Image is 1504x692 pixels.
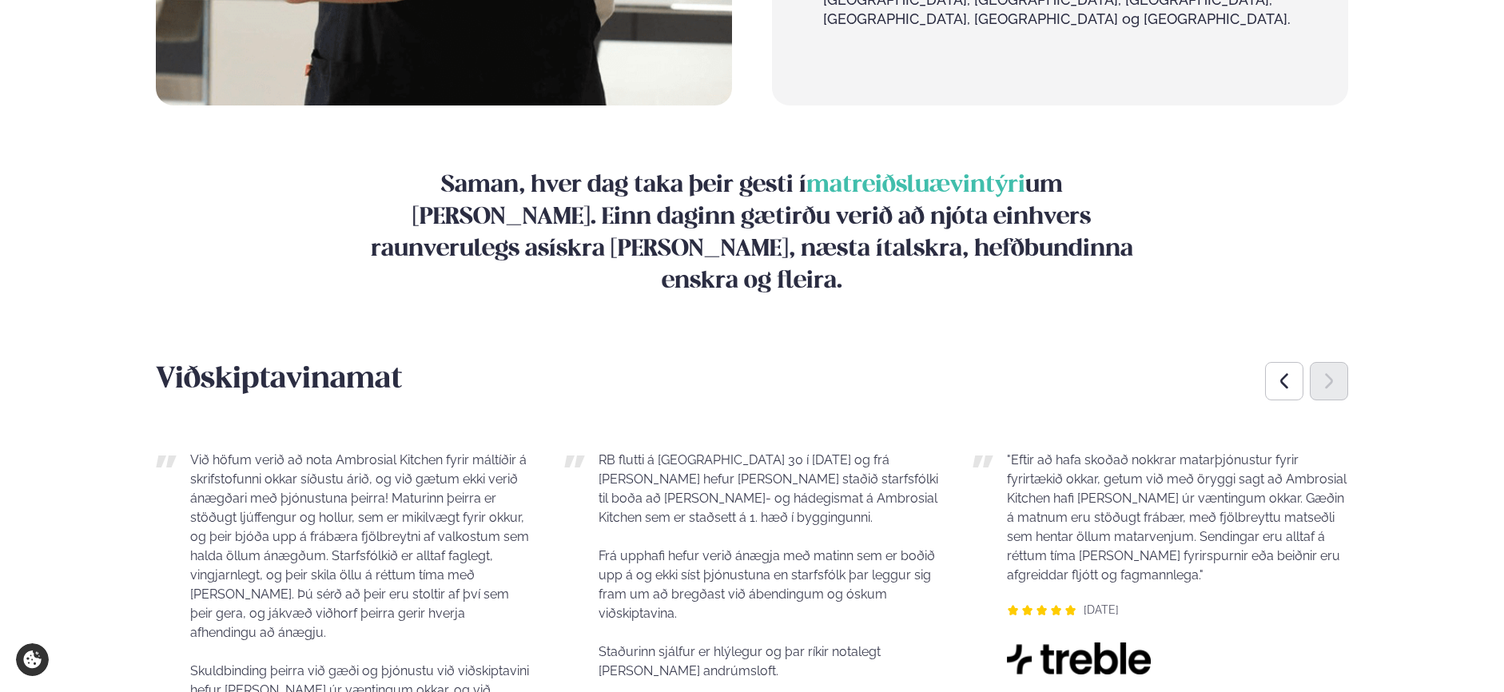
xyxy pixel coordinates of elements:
[1310,362,1348,400] div: Next slide
[352,169,1152,297] h4: Saman, hver dag taka þeir gesti í um [PERSON_NAME]. Einn daginn gætirðu verið að njóta einhvers r...
[806,174,1025,197] span: matreiðsluævintýri
[1007,452,1347,583] span: "Eftir að hafa skoðað nokkrar matarþjónustur fyrir fyrirtækið okkar, getum við með öryggi sagt að...
[1265,362,1303,400] div: Previous slide
[1007,642,1151,674] img: image alt
[16,643,49,676] a: Cookie settings
[599,527,941,623] p: Frá upphafi hefur verið ánægja með matinn sem er boðið upp á og ekki síst þjónustuna en starfsfól...
[1084,603,1119,616] span: [DATE]
[156,366,402,394] span: Viðskiptavinamat
[599,451,941,527] p: RB flutti á [GEOGRAPHIC_DATA] 30 í [DATE] og frá [PERSON_NAME] hefur [PERSON_NAME] staðið starfsf...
